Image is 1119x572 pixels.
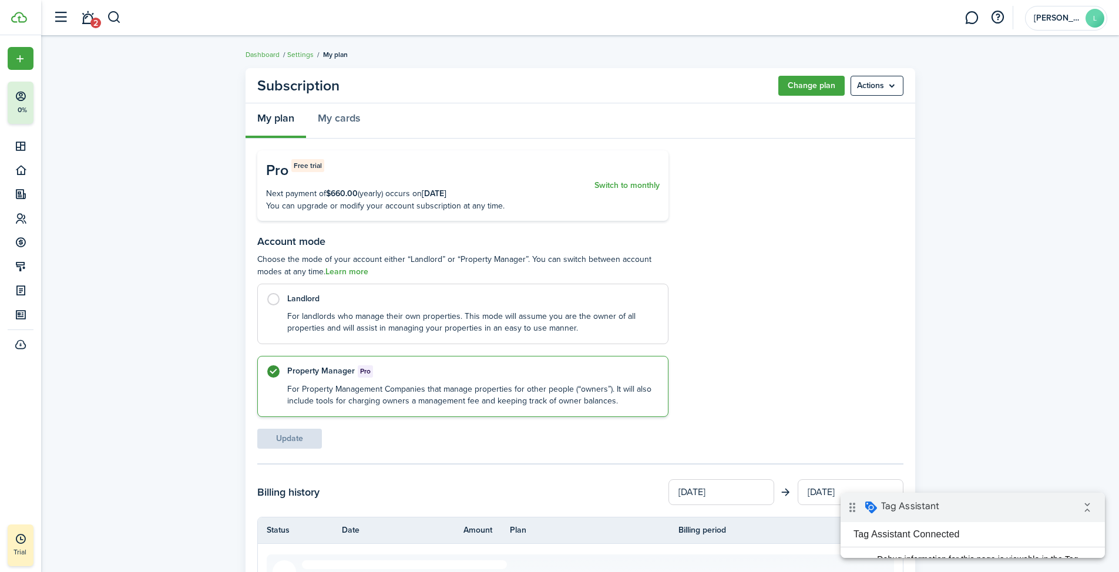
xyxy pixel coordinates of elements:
th: Amount [463,524,510,536]
button: Open resource center [987,8,1007,28]
a: Notifications [76,3,99,33]
i: Collapse debug badge [235,3,258,26]
a: Settings [287,49,314,60]
b: $660.00 [326,187,358,200]
button: 0% [8,82,105,124]
p: Trial [14,547,61,557]
span: Free trial [294,160,322,171]
button: Open sidebar [49,6,72,29]
span: Property Manager [287,365,373,378]
menu-btn: Actions [851,76,903,96]
span: Logan [1034,14,1081,22]
panel-main-title: Subscription [257,75,340,97]
button: Switch to monthly [594,159,660,212]
button: Search [107,8,122,28]
i: check_circle [9,60,29,84]
avatar-text: L [1086,9,1104,28]
button: Change plan [778,76,845,96]
img: TenantCloud [11,12,27,23]
th: Date [342,524,426,536]
span: My plan [323,49,348,60]
th: Plan [510,524,678,536]
settings-fieldset-title: Account mode [257,235,668,247]
b: [DATE] [422,187,446,200]
span: Pro [360,366,371,376]
a: Dashboard [246,49,280,60]
a: Learn more [325,267,368,277]
span: Debug information for this page is viewable in the Tag Assistant window [36,60,245,84]
p: Next payment of (yearly) occurs on [266,187,589,200]
span: 2 [90,18,101,28]
a: My cards [306,103,372,139]
a: Trial [8,524,33,566]
th: Status [258,524,342,536]
settings-fieldset-description: Choose the mode of your account either “Landlord” or “Property Manager”. You can switch between a... [257,253,668,278]
button: Open menu [851,76,903,96]
h2: Pro [266,159,288,181]
button: Open menu [8,47,33,70]
p: 0% [15,105,29,115]
th: Billing period [678,524,847,536]
p: You can upgrade or modify your account subscription at any time. [266,200,589,212]
a: Messaging [960,3,983,33]
h3: Billing history [257,487,657,497]
span: Tag Assistant [41,8,99,19]
control-radio-card-title: Landlord [287,293,320,305]
p: For landlords who manage their own properties. This mode will assume you are the owner of all pro... [287,311,656,335]
p: For Property Management Companies that manage properties for other people (“owners”). It will als... [287,383,656,408]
